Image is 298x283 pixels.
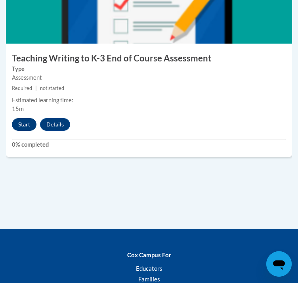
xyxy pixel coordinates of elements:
span: | [35,85,37,91]
div: Assessment [12,73,286,82]
button: Start [12,118,36,131]
label: 0% completed [12,140,286,149]
h3: Teaching Writing to K-3 End of Course Assessment [6,52,292,65]
a: Educators [136,265,162,272]
button: Details [40,118,70,131]
span: 15m [12,105,24,112]
label: Type [12,65,286,73]
b: Cox Campus For [127,251,171,258]
span: Required [12,85,32,91]
a: Families [138,275,160,283]
div: Estimated learning time: [12,96,286,105]
iframe: Button to launch messaging window [266,251,292,277]
span: not started [40,85,64,91]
